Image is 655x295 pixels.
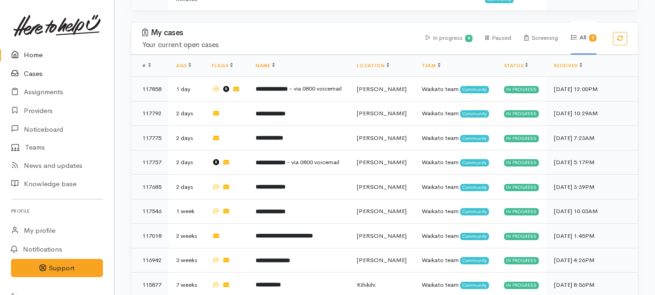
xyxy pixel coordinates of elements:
b: 9 [467,35,470,41]
span: Community [460,86,489,93]
div: In progress [426,22,473,54]
td: 117775 [131,126,169,150]
td: Waikato team [414,248,497,273]
td: 2 days [169,175,204,199]
span: Community [460,184,489,191]
div: In progress [504,86,539,93]
span: Community [460,208,489,215]
div: In progress [504,110,539,118]
a: Flags [212,63,233,69]
td: 2 days [169,126,204,150]
span: - via 0800 voicemail [287,158,339,166]
h4: Your current open cases [142,41,415,49]
td: [DATE] 5:17PM [547,150,638,175]
td: 2 days [169,150,204,175]
span: Kihikihi [357,281,376,289]
div: Screening [524,22,558,54]
td: 1 week [169,199,204,224]
span: [PERSON_NAME] [357,183,407,191]
td: 2 weeks [169,224,204,248]
div: All [571,21,596,54]
td: 117757 [131,150,169,175]
td: [DATE] 12:00PM [547,77,638,102]
td: 117546 [131,199,169,224]
span: Community [460,110,489,118]
td: 3 weeks [169,248,204,273]
td: Waikato team [414,77,497,102]
td: [DATE] 10:29AM [547,101,638,126]
a: Status [504,63,528,69]
td: Waikato team [414,224,497,248]
span: [PERSON_NAME] [357,232,407,240]
span: Community [460,135,489,142]
span: Community [460,257,489,264]
div: In progress [504,257,539,264]
div: Paused [485,22,511,54]
td: Waikato team [414,126,497,150]
td: 117858 [131,77,169,102]
b: 9 [591,35,594,41]
button: Support [11,259,103,278]
td: [DATE] 4:26PM [547,248,638,273]
td: [DATE] 1:45PM [547,224,638,248]
td: 117792 [131,101,169,126]
span: [PERSON_NAME] [357,256,407,264]
td: 117018 [131,224,169,248]
td: Waikato team [414,199,497,224]
td: 2 days [169,101,204,126]
a: Location [357,63,389,69]
td: Waikato team [414,175,497,199]
span: [PERSON_NAME] [357,85,407,93]
span: [PERSON_NAME] [357,207,407,215]
td: [DATE] 7:23AM [547,126,638,150]
div: In progress [504,135,539,142]
span: # [142,63,151,69]
td: 1 day [169,77,204,102]
span: - via 0800 voicemail [289,85,342,92]
div: In progress [504,184,539,191]
span: [PERSON_NAME] [357,134,407,142]
td: [DATE] 10:03AM [547,199,638,224]
td: 117685 [131,175,169,199]
div: In progress [504,159,539,166]
span: Community [460,159,489,166]
span: [PERSON_NAME] [357,158,407,166]
div: In progress [504,282,539,289]
span: Community [460,233,489,240]
div: In progress [504,208,539,215]
td: Waikato team [414,150,497,175]
a: Name [256,63,275,69]
span: Community [460,282,489,289]
td: Waikato team [414,101,497,126]
a: Age [176,63,191,69]
a: Received [554,63,582,69]
td: [DATE] 3:39PM [547,175,638,199]
h3: My cases [142,28,415,38]
a: Team [422,63,440,69]
span: [PERSON_NAME] [357,109,407,117]
h6: Profile [11,205,103,217]
div: In progress [504,233,539,240]
td: 116942 [131,248,169,273]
